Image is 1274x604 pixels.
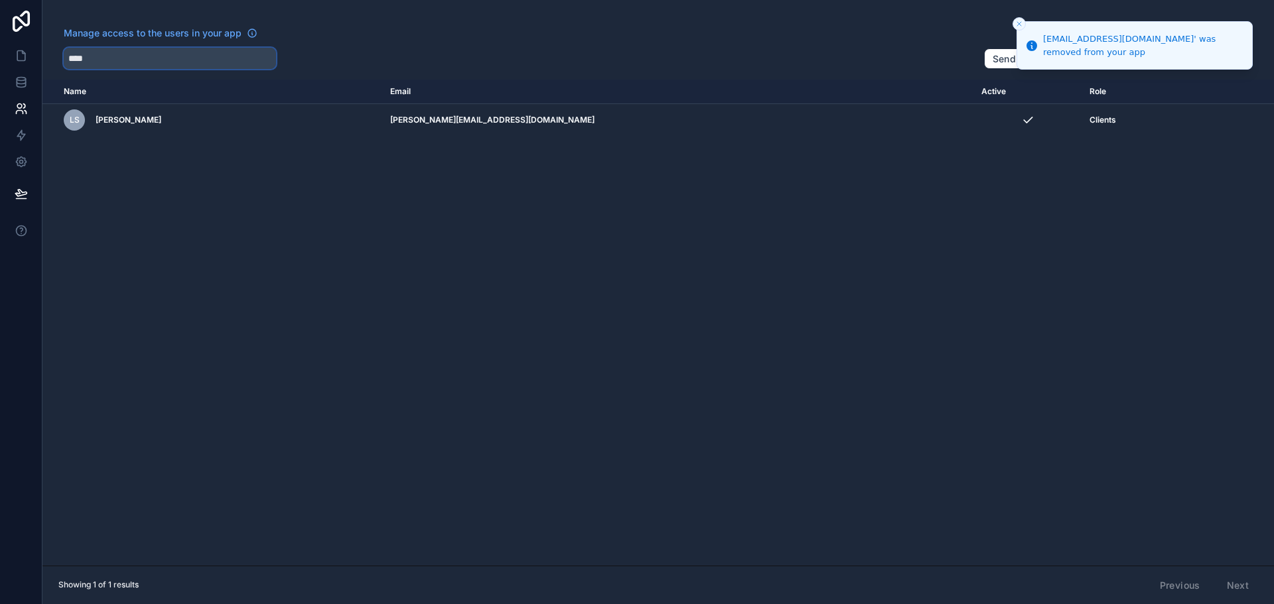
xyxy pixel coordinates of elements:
[64,27,257,40] a: Manage access to the users in your app
[1082,80,1196,104] th: Role
[382,80,973,104] th: Email
[42,80,382,104] th: Name
[1090,115,1116,125] span: Clients
[1043,32,1241,58] div: [EMAIL_ADDRESS][DOMAIN_NAME]' was removed from your app
[973,80,1082,104] th: Active
[58,579,139,590] span: Showing 1 of 1 results
[42,80,1274,566] div: scrollable content
[70,115,80,125] span: LS
[382,104,973,137] td: [PERSON_NAME][EMAIL_ADDRESS][DOMAIN_NAME]
[1013,17,1026,30] button: Close toast
[64,27,242,40] span: Manage access to the users in your app
[96,115,161,125] span: [PERSON_NAME]
[984,48,1136,70] button: Send invite [PERSON_NAME]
